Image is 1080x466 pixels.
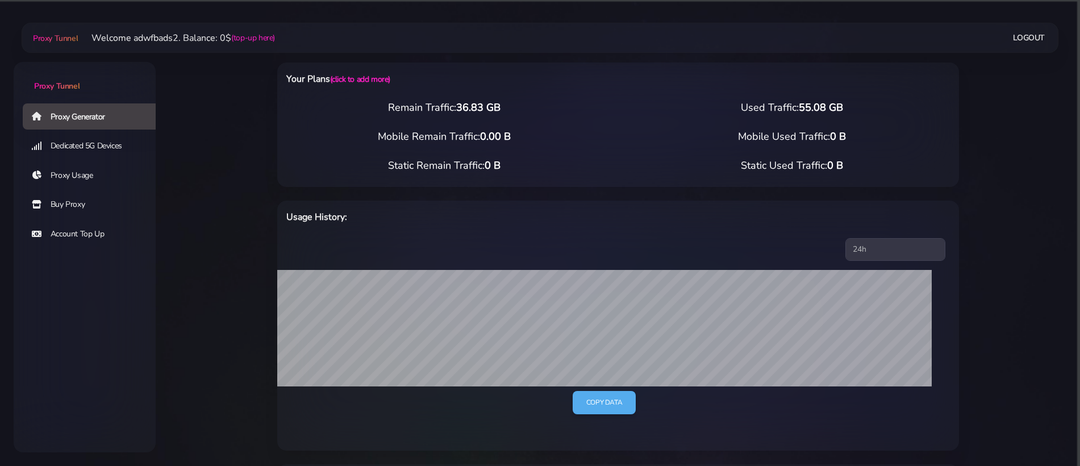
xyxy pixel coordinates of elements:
[14,62,156,92] a: Proxy Tunnel
[286,72,668,86] h6: Your Plans
[480,130,511,143] span: 0.00 B
[23,221,165,247] a: Account Top Up
[618,158,966,173] div: Static Used Traffic:
[34,81,80,91] span: Proxy Tunnel
[573,391,636,414] a: Copy data
[231,32,275,44] a: (top-up here)
[1013,27,1045,48] a: Logout
[23,133,165,159] a: Dedicated 5G Devices
[912,280,1066,452] iframe: Webchat Widget
[31,29,78,47] a: Proxy Tunnel
[830,130,846,143] span: 0 B
[330,74,390,85] a: (click to add more)
[827,159,843,172] span: 0 B
[799,101,843,114] span: 55.08 GB
[270,100,618,115] div: Remain Traffic:
[23,192,165,218] a: Buy Proxy
[618,129,966,144] div: Mobile Used Traffic:
[23,103,165,130] a: Proxy Generator
[485,159,501,172] span: 0 B
[456,101,501,114] span: 36.83 GB
[270,129,618,144] div: Mobile Remain Traffic:
[286,210,668,224] h6: Usage History:
[23,163,165,189] a: Proxy Usage
[618,100,966,115] div: Used Traffic:
[78,31,275,45] li: Welcome adwfbads2. Balance: 0$
[33,33,78,44] span: Proxy Tunnel
[270,158,618,173] div: Static Remain Traffic:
